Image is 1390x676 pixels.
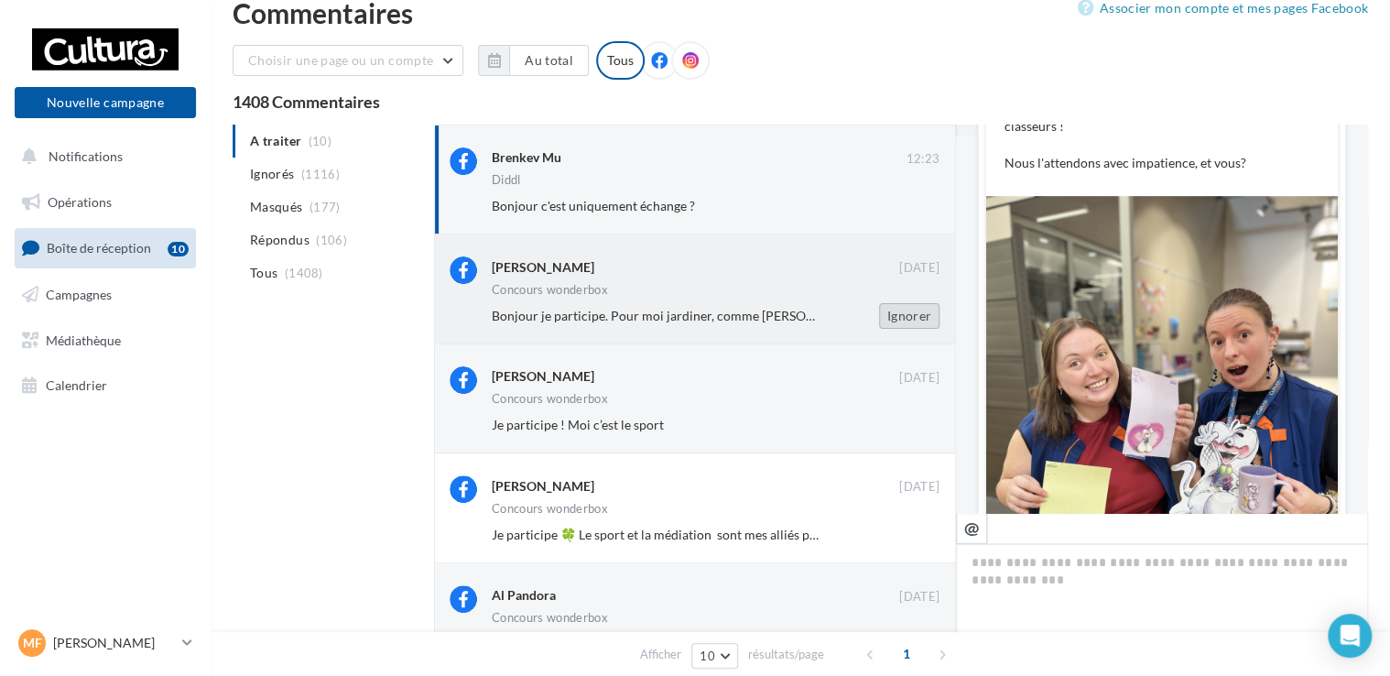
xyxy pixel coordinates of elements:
div: Concours wonderbox [492,612,608,624]
span: Opérations [48,194,112,210]
p: [PERSON_NAME] [53,634,175,652]
a: Opérations [11,183,200,222]
div: [PERSON_NAME] [492,367,594,386]
button: @ [956,513,987,544]
span: Médiathèque [46,332,121,347]
span: Campagnes [46,287,112,302]
span: MF [23,634,42,652]
div: Concours wonderbox [492,393,608,405]
span: Boîte de réception [47,240,151,256]
span: 12:23 [906,151,939,168]
span: résultats/page [748,646,824,663]
span: (1408) [285,266,323,280]
span: Bonjour c'est uniquement échange ? [492,198,695,213]
button: Au total [509,45,589,76]
a: MF [PERSON_NAME] [15,626,196,660]
div: Al Pandora [492,586,556,605]
span: [DATE] [899,260,939,277]
i: @ [964,519,980,536]
span: 10 [700,649,715,663]
button: Nouvelle campagne [15,87,196,118]
span: (106) [316,233,347,247]
span: [DATE] [899,589,939,605]
span: [DATE] [899,479,939,496]
div: Concours wonderbox [492,503,608,515]
button: Choisir une page ou un compte [233,45,463,76]
span: [DATE] [899,370,939,387]
div: [PERSON_NAME] [492,258,594,277]
span: Je participe 🍀 Le sport et la médiation ️ sont mes alliés pour une rentrée zen ✨️☀️ [492,527,954,542]
div: Open Intercom Messenger [1328,614,1372,658]
button: Au total [478,45,589,76]
span: (1116) [301,167,340,181]
span: (177) [309,200,341,214]
div: Concours wonderbox [492,284,608,296]
div: Brenkev Mu [492,148,561,167]
span: Choisir une page ou un compte [248,52,433,68]
span: Répondus [250,231,309,249]
span: Calendrier [46,377,107,393]
span: Ignorés [250,165,294,183]
a: Campagnes [11,276,200,314]
span: Tous [250,264,277,282]
div: 10 [168,242,189,256]
span: Afficher [640,646,681,663]
a: Médiathèque [11,322,200,360]
span: Masqués [250,198,302,216]
div: Tous [596,41,645,80]
span: Je participe ! Moi c’est le sport [492,417,664,432]
a: Calendrier [11,366,200,405]
span: Notifications [49,148,123,164]
span: 1 [892,639,921,669]
button: Ignorer [879,303,939,329]
div: Diddl [492,174,521,186]
span: Bonjour je participe. Pour moi jardiner, comme [PERSON_NAME], un vrai bonheur. [GEOGRAPHIC_DATA] [492,308,1095,323]
div: 1408 Commentaires [233,93,1368,110]
button: Notifications [11,137,192,176]
button: 10 [691,643,738,669]
div: [PERSON_NAME] [492,477,594,496]
a: Boîte de réception10 [11,228,200,267]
